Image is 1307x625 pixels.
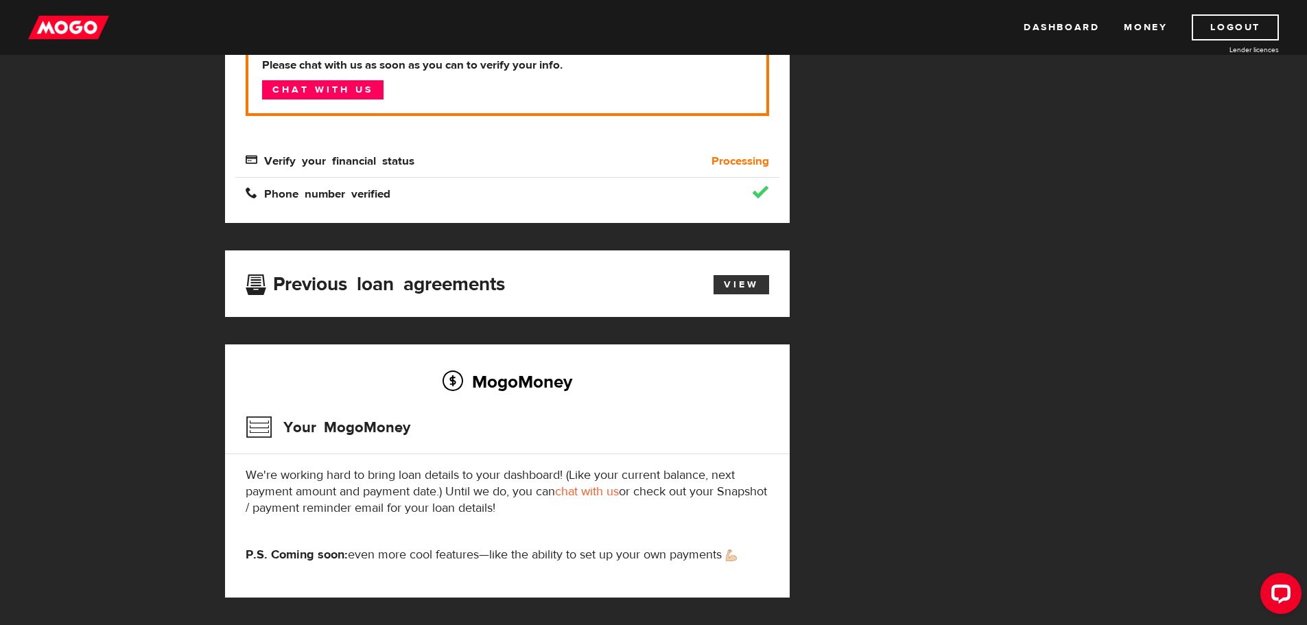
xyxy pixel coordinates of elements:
[262,80,384,99] a: Chat with us
[1176,45,1279,55] a: Lender licences
[1124,14,1167,40] a: Money
[1192,14,1279,40] a: Logout
[555,484,619,499] a: chat with us
[246,367,769,396] h2: MogoMoney
[246,187,390,198] span: Phone number verified
[711,153,769,169] b: Processing
[246,547,769,563] p: even more cool features—like the ability to set up your own payments
[1024,14,1099,40] a: Dashboard
[714,275,769,294] a: View
[262,57,753,73] b: Please chat with us as soon as you can to verify your info.
[246,467,769,517] p: We're working hard to bring loan details to your dashboard! (Like your current balance, next paym...
[246,273,505,291] h3: Previous loan agreements
[726,550,737,561] img: strong arm emoji
[1249,567,1307,625] iframe: LiveChat chat widget
[28,14,109,40] img: mogo_logo-11ee424be714fa7cbb0f0f49df9e16ec.png
[246,154,414,165] span: Verify your financial status
[246,547,348,563] strong: P.S. Coming soon:
[246,410,410,445] h3: Your MogoMoney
